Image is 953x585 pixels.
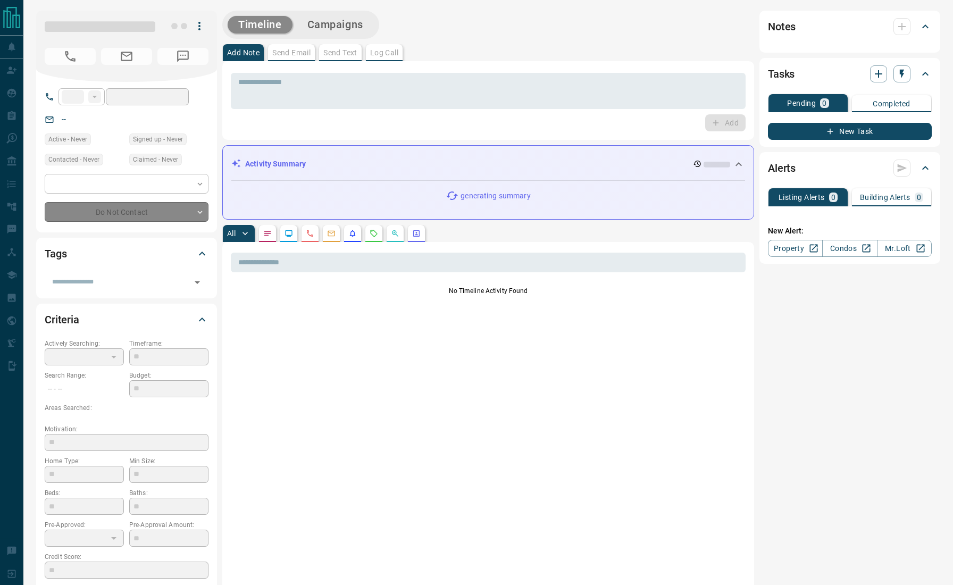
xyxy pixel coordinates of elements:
svg: Agent Actions [412,229,421,238]
p: All [227,230,236,237]
p: Pending [787,99,816,107]
button: New Task [768,123,932,140]
p: Min Size: [129,456,208,466]
p: 0 [822,99,826,107]
div: Tags [45,241,208,266]
p: Timeframe: [129,339,208,348]
h2: Tags [45,245,66,262]
a: Mr.Loft [877,240,932,257]
span: Signed up - Never [133,134,183,145]
p: 0 [917,194,921,201]
p: Add Note [227,49,260,56]
p: Completed [873,100,910,107]
p: Motivation: [45,424,208,434]
div: Tasks [768,61,932,87]
p: Home Type: [45,456,124,466]
h2: Criteria [45,311,79,328]
p: Pre-Approved: [45,520,124,530]
span: Contacted - Never [48,154,99,165]
p: Credit Score: [45,552,208,562]
span: Active - Never [48,134,87,145]
p: Pre-Approval Amount: [129,520,208,530]
svg: Listing Alerts [348,229,357,238]
button: Campaigns [297,16,374,34]
p: -- - -- [45,380,124,398]
span: No Number [45,48,96,65]
p: New Alert: [768,225,932,237]
p: Areas Searched: [45,403,208,413]
p: Baths: [129,488,208,498]
button: Timeline [228,16,292,34]
h2: Alerts [768,160,796,177]
p: Search Range: [45,371,124,380]
p: Beds: [45,488,124,498]
a: -- [62,115,66,123]
svg: Emails [327,229,336,238]
div: Alerts [768,155,932,181]
div: Criteria [45,307,208,332]
svg: Calls [306,229,314,238]
p: No Timeline Activity Found [231,286,746,296]
p: Building Alerts [860,194,910,201]
h2: Notes [768,18,796,35]
h2: Tasks [768,65,795,82]
a: Condos [822,240,877,257]
span: No Number [157,48,208,65]
p: Actively Searching: [45,339,124,348]
p: generating summary [461,190,530,202]
svg: Notes [263,229,272,238]
div: Notes [768,14,932,39]
span: Claimed - Never [133,154,178,165]
a: Property [768,240,823,257]
svg: Opportunities [391,229,399,238]
svg: Lead Browsing Activity [285,229,293,238]
p: Activity Summary [245,158,306,170]
button: Open [190,275,205,290]
div: Do Not Contact [45,202,208,222]
p: 0 [831,194,835,201]
svg: Requests [370,229,378,238]
span: No Email [101,48,152,65]
p: Listing Alerts [779,194,825,201]
div: Activity Summary [231,154,745,174]
p: Budget: [129,371,208,380]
